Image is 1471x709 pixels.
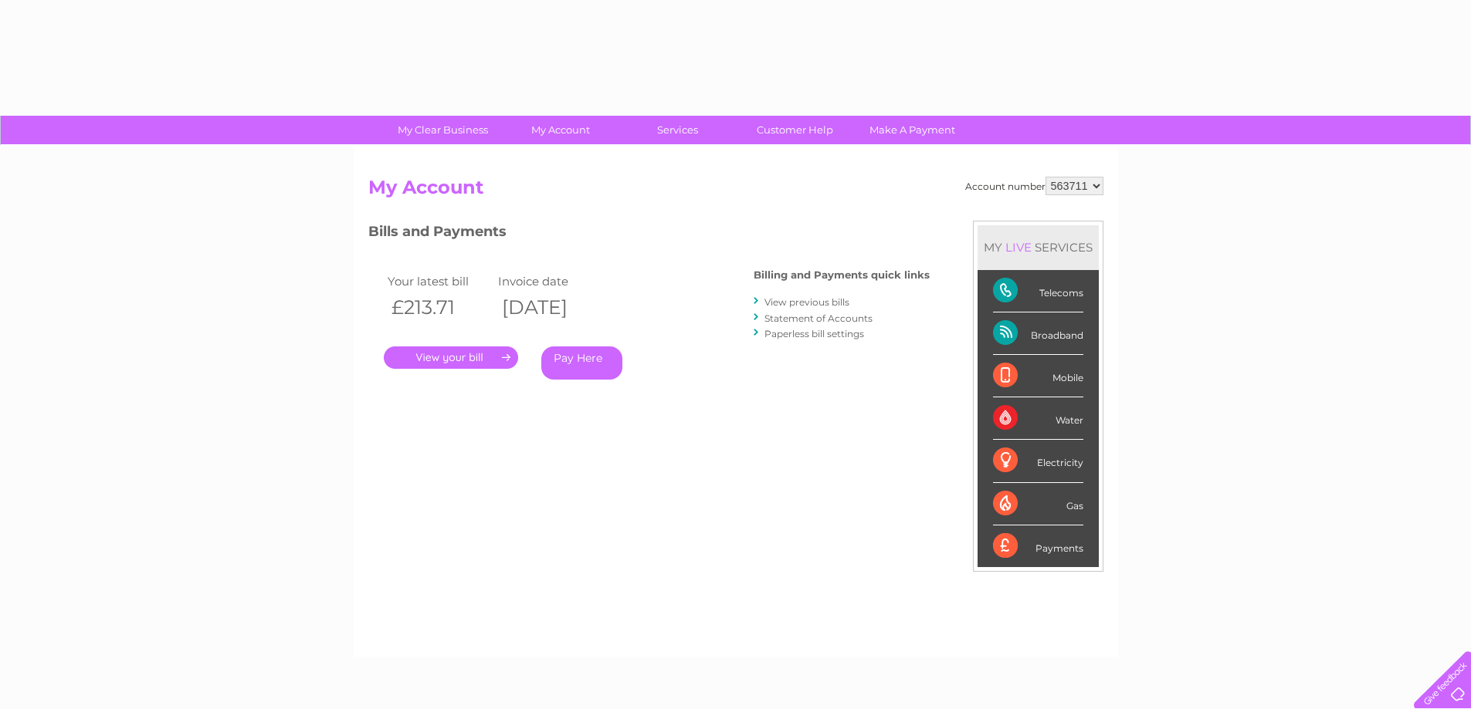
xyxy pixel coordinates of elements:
h2: My Account [368,177,1103,206]
a: My Account [497,116,624,144]
div: Telecoms [993,270,1083,312]
td: Your latest bill [384,271,495,292]
div: LIVE [1002,240,1035,255]
a: My Clear Business [379,116,507,144]
a: Customer Help [731,116,859,144]
div: Account number [965,177,1103,195]
a: Paperless bill settings [764,328,864,339]
h4: Billing and Payments quick links [754,269,930,281]
a: . [384,346,518,369]
a: Make A Payment [849,116,976,144]
a: View previous bills [764,296,849,308]
div: MY SERVICES [978,225,1099,269]
div: Mobile [993,355,1083,397]
th: [DATE] [494,292,605,323]
h3: Bills and Payments [368,221,930,248]
td: Invoice date [494,271,605,292]
div: Payments [993,525,1083,567]
th: £213.71 [384,292,495,323]
div: Gas [993,483,1083,525]
a: Pay Here [541,346,622,380]
div: Water [993,397,1083,440]
div: Electricity [993,440,1083,482]
a: Services [614,116,741,144]
a: Statement of Accounts [764,312,873,324]
div: Broadband [993,312,1083,355]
